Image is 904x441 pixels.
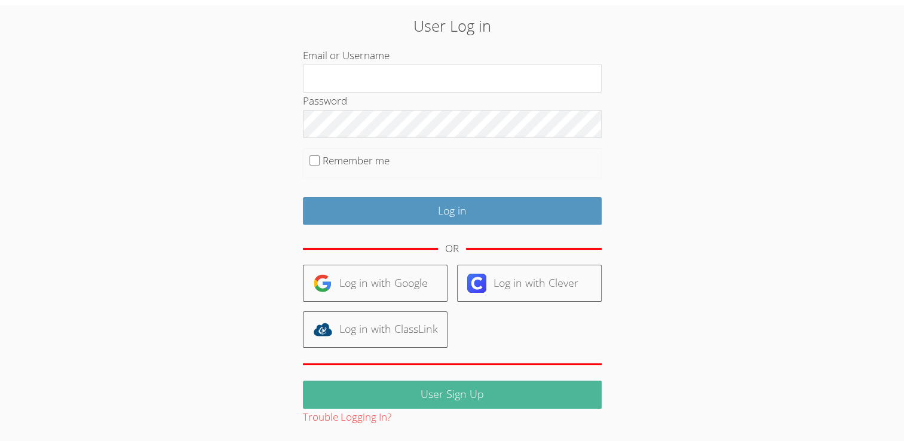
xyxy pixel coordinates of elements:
[208,14,696,37] h2: User Log in
[313,274,332,293] img: google-logo-50288ca7cdecda66e5e0955fdab243c47b7ad437acaf1139b6f446037453330a.svg
[303,197,602,225] input: Log in
[303,265,448,301] a: Log in with Google
[313,320,332,339] img: classlink-logo-d6bb404cc1216ec64c9a2012d9dc4662098be43eaf13dc465df04b49fa7ab582.svg
[445,240,459,258] div: OR
[303,381,602,409] a: User Sign Up
[457,265,602,301] a: Log in with Clever
[467,274,486,293] img: clever-logo-6eab21bc6e7a338710f1a6ff85c0baf02591cd810cc4098c63d3a4b26e2feb20.svg
[303,48,390,62] label: Email or Username
[303,409,391,426] button: Trouble Logging In?
[323,154,390,167] label: Remember me
[303,311,448,348] a: Log in with ClassLink
[303,94,347,108] label: Password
